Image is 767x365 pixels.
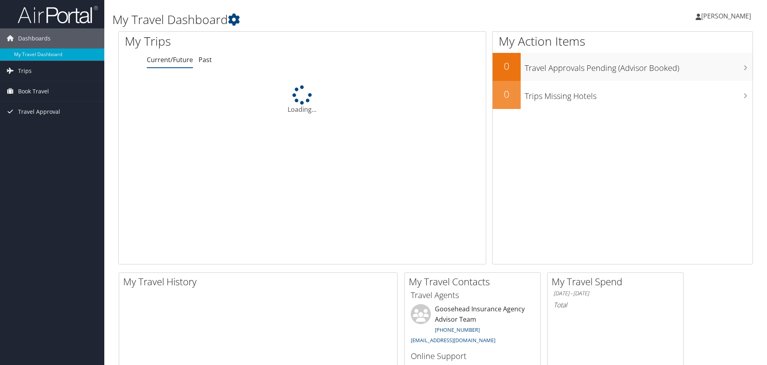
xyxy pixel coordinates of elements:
[554,290,677,297] h6: [DATE] - [DATE]
[701,12,751,20] span: [PERSON_NAME]
[18,61,32,81] span: Trips
[554,300,677,309] h6: Total
[435,326,480,333] a: [PHONE_NUMBER]
[407,304,538,347] li: Goosehead Insurance Agency Advisor Team
[525,87,753,102] h3: Trips Missing Hotels
[18,81,49,101] span: Book Travel
[119,85,486,114] div: Loading...
[493,53,753,81] a: 0Travel Approvals Pending (Advisor Booked)
[199,55,212,64] a: Past
[18,5,98,24] img: airportal-logo.png
[411,337,495,344] a: [EMAIL_ADDRESS][DOMAIN_NAME]
[18,102,60,122] span: Travel Approval
[493,81,753,109] a: 0Trips Missing Hotels
[18,28,51,48] span: Dashboards
[411,290,534,301] h3: Travel Agents
[123,275,397,288] h2: My Travel History
[493,59,521,73] h2: 0
[411,351,534,362] h3: Online Support
[525,58,753,74] h3: Travel Approvals Pending (Advisor Booked)
[147,55,193,64] a: Current/Future
[696,4,759,28] a: [PERSON_NAME]
[493,33,753,50] h1: My Action Items
[112,11,544,28] h1: My Travel Dashboard
[409,275,540,288] h2: My Travel Contacts
[493,87,521,101] h2: 0
[125,33,327,50] h1: My Trips
[552,275,683,288] h2: My Travel Spend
